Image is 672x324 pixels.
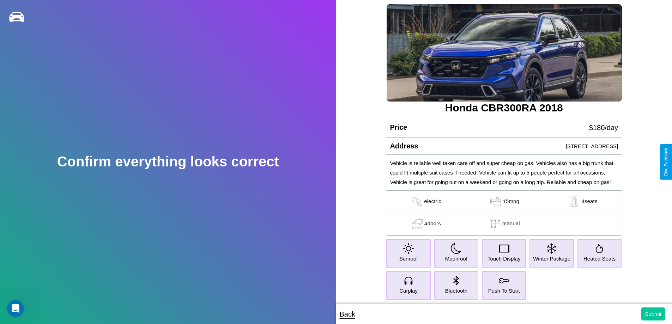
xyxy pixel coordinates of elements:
h3: Honda CBR300RA 2018 [386,102,622,114]
p: electric [424,196,441,207]
p: Touch Display [488,254,520,263]
table: simple table [386,191,622,235]
iframe: Intercom live chat [7,300,24,317]
p: manual [502,219,520,229]
p: Vehicle is reliable well taken care off and super cheap on gas. Vehicles also has a big trunk tha... [390,158,618,187]
h2: Confirm everything looks correct [57,154,279,170]
button: Submit [641,307,665,320]
p: [STREET_ADDRESS] [566,141,618,151]
p: 4 seats [581,196,597,207]
h4: Address [390,142,418,150]
div: Give Feedback [664,148,668,176]
p: Back [340,308,355,320]
img: gas [410,219,424,229]
h4: Price [390,123,407,132]
p: Moonroof [445,254,467,263]
p: 15 mpg [503,196,519,207]
p: Push To Start [488,286,520,295]
p: Heated Seats [583,254,616,263]
img: gas [410,196,424,207]
p: Winter Package [533,254,570,263]
p: Bluetooth [445,286,467,295]
p: Sunroof [399,254,418,263]
img: gas [567,196,581,207]
p: 4 doors [424,219,441,229]
img: gas [489,196,503,207]
p: Carplay [399,286,418,295]
p: $ 180 /day [589,121,618,134]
